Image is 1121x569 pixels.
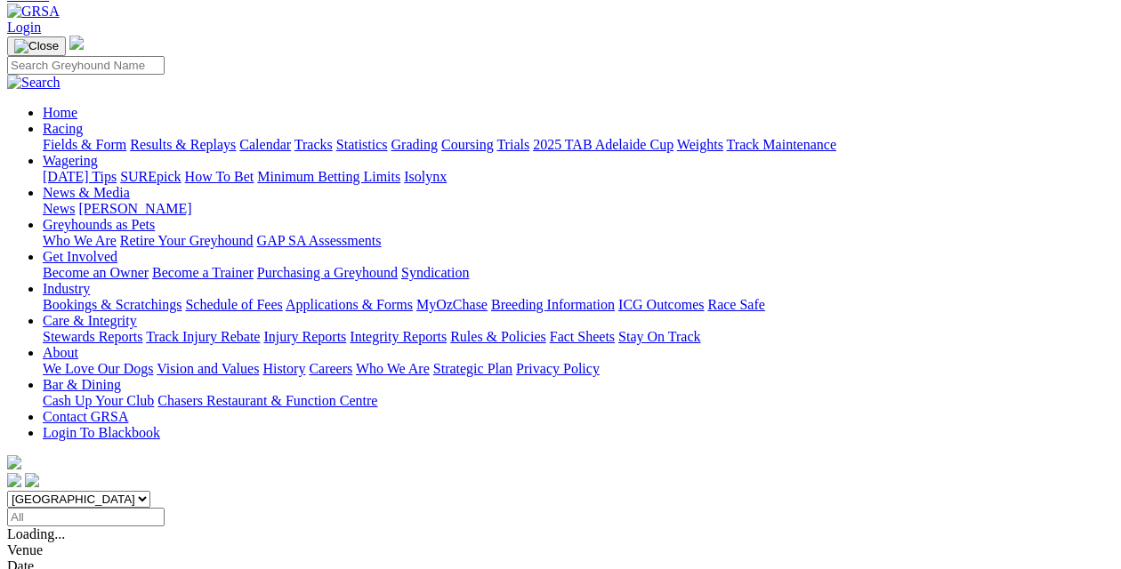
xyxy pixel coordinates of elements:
[43,297,1114,313] div: Industry
[43,217,155,232] a: Greyhounds as Pets
[262,361,305,376] a: History
[7,56,165,75] input: Search
[43,409,128,424] a: Contact GRSA
[43,425,160,440] a: Login To Blackbook
[43,137,126,152] a: Fields & Form
[391,137,438,152] a: Grading
[25,473,39,487] img: twitter.svg
[185,297,282,312] a: Schedule of Fees
[516,361,600,376] a: Privacy Policy
[43,249,117,264] a: Get Involved
[43,361,153,376] a: We Love Our Dogs
[257,233,382,248] a: GAP SA Assessments
[152,265,254,280] a: Become a Trainer
[496,137,529,152] a: Trials
[43,329,142,344] a: Stewards Reports
[677,137,723,152] a: Weights
[7,526,65,541] span: Loading...
[257,265,398,280] a: Purchasing a Greyhound
[43,201,75,216] a: News
[43,361,1114,377] div: About
[43,233,117,248] a: Who We Are
[43,201,1114,217] div: News & Media
[43,169,1114,185] div: Wagering
[7,36,66,56] button: Toggle navigation
[43,265,1114,281] div: Get Involved
[130,137,236,152] a: Results & Replays
[43,297,181,312] a: Bookings & Scratchings
[401,265,469,280] a: Syndication
[185,169,254,184] a: How To Bet
[7,75,60,91] img: Search
[404,169,447,184] a: Isolynx
[7,508,165,526] input: Select date
[14,39,59,53] img: Close
[7,455,21,469] img: logo-grsa-white.png
[43,121,83,136] a: Racing
[356,361,430,376] a: Who We Are
[43,393,154,408] a: Cash Up Your Club
[43,313,137,328] a: Care & Integrity
[336,137,388,152] a: Statistics
[43,329,1114,345] div: Care & Integrity
[43,153,98,168] a: Wagering
[120,233,254,248] a: Retire Your Greyhound
[157,393,377,408] a: Chasers Restaurant & Function Centre
[43,377,121,392] a: Bar & Dining
[491,297,615,312] a: Breeding Information
[43,345,78,360] a: About
[350,329,447,344] a: Integrity Reports
[43,169,117,184] a: [DATE] Tips
[43,105,77,120] a: Home
[43,185,130,200] a: News & Media
[416,297,488,312] a: MyOzChase
[7,542,1114,558] div: Venue
[707,297,764,312] a: Race Safe
[618,329,700,344] a: Stay On Track
[618,297,704,312] a: ICG Outcomes
[7,20,41,35] a: Login
[43,265,149,280] a: Become an Owner
[78,201,191,216] a: [PERSON_NAME]
[43,233,1114,249] div: Greyhounds as Pets
[309,361,352,376] a: Careers
[286,297,413,312] a: Applications & Forms
[257,169,400,184] a: Minimum Betting Limits
[43,137,1114,153] div: Racing
[7,4,60,20] img: GRSA
[433,361,512,376] a: Strategic Plan
[146,329,260,344] a: Track Injury Rebate
[157,361,259,376] a: Vision and Values
[43,281,90,296] a: Industry
[263,329,346,344] a: Injury Reports
[294,137,333,152] a: Tracks
[441,137,494,152] a: Coursing
[727,137,836,152] a: Track Maintenance
[533,137,673,152] a: 2025 TAB Adelaide Cup
[43,393,1114,409] div: Bar & Dining
[7,473,21,487] img: facebook.svg
[450,329,546,344] a: Rules & Policies
[120,169,181,184] a: SUREpick
[69,36,84,50] img: logo-grsa-white.png
[239,137,291,152] a: Calendar
[550,329,615,344] a: Fact Sheets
